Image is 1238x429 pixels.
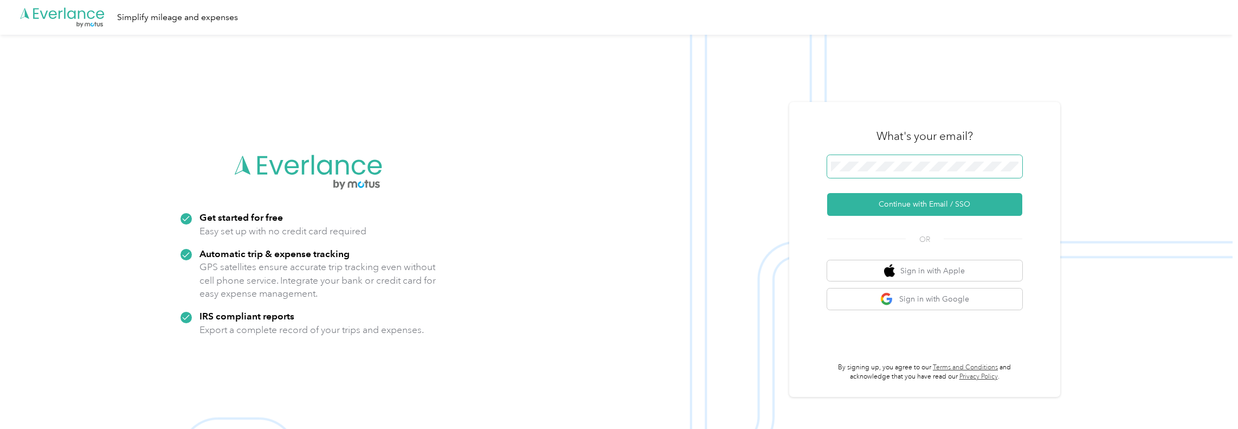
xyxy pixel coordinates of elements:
p: Export a complete record of your trips and expenses. [199,323,424,337]
keeper-lock: Open Keeper Popup [1004,160,1017,173]
a: Terms and Conditions [933,363,998,372]
button: Continue with Email / SSO [827,193,1022,216]
p: By signing up, you agree to our and acknowledge that you have read our . [827,363,1022,382]
div: Simplify mileage and expenses [117,11,238,24]
button: apple logoSign in with Apple [827,260,1022,281]
span: OR [906,234,944,245]
button: google logoSign in with Google [827,289,1022,310]
img: apple logo [884,264,895,278]
p: GPS satellites ensure accurate trip tracking even without cell phone service. Integrate your bank... [199,260,436,300]
strong: Get started for free [199,212,283,223]
strong: IRS compliant reports [199,310,294,322]
strong: Automatic trip & expense tracking [199,248,350,259]
p: Easy set up with no credit card required [199,225,366,238]
a: Privacy Policy [959,373,998,381]
img: google logo [880,292,894,306]
h3: What's your email? [876,129,973,144]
